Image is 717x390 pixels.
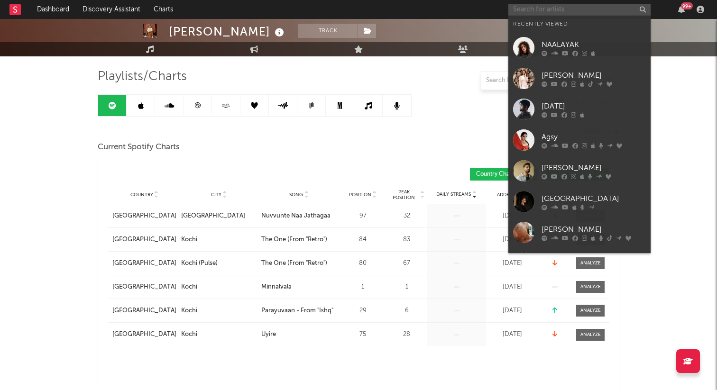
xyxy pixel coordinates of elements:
[261,211,337,221] a: Nuvvunte Naa Jathagaa
[542,224,646,235] div: [PERSON_NAME]
[470,168,538,181] button: Country Charts(1)
[542,100,646,112] div: [DATE]
[181,282,197,292] div: Kochi
[181,282,257,292] a: Kochi
[181,306,257,316] a: Kochi
[476,172,524,177] span: Country Charts ( 1 )
[542,193,646,204] div: [GEOGRAPHIC_DATA]
[681,2,693,9] div: 99 +
[130,192,153,198] span: Country
[508,248,651,279] a: [PERSON_NAME]
[341,330,384,339] div: 75
[181,211,245,221] div: [GEOGRAPHIC_DATA]
[112,330,176,339] a: [GEOGRAPHIC_DATA]
[211,192,221,198] span: City
[508,125,651,155] a: Agsy
[112,259,176,268] a: [GEOGRAPHIC_DATA]
[98,142,180,153] span: Current Spotify Charts
[678,6,685,13] button: 99+
[389,189,419,200] span: Peak Position
[389,211,424,221] div: 32
[542,70,646,81] div: [PERSON_NAME]
[436,191,471,198] span: Daily Streams
[508,63,651,94] a: [PERSON_NAME]
[261,282,337,292] a: Minnalvala
[513,18,646,30] div: Recently Viewed
[261,259,337,268] a: The One (From "Retro")
[349,192,371,198] span: Position
[112,306,176,316] a: [GEOGRAPHIC_DATA]
[488,211,536,221] div: [DATE]
[488,282,536,292] div: [DATE]
[341,282,384,292] div: 1
[261,306,337,316] a: Parayuvaan - From "Ishq"
[389,330,424,339] div: 28
[112,211,176,221] a: [GEOGRAPHIC_DATA]
[389,282,424,292] div: 1
[181,330,257,339] a: Kochi
[508,217,651,248] a: [PERSON_NAME]
[508,32,651,63] a: NAALAYAK
[508,94,651,125] a: [DATE]
[341,211,384,221] div: 97
[261,259,327,268] div: The One (From "Retro")
[261,330,337,339] a: Uyire
[181,235,197,245] div: Kochi
[181,306,197,316] div: Kochi
[261,235,337,245] a: The One (From "Retro")
[488,259,536,268] div: [DATE]
[542,162,646,173] div: [PERSON_NAME]
[488,330,536,339] div: [DATE]
[497,192,522,198] span: Added On
[181,211,257,221] a: [GEOGRAPHIC_DATA]
[389,235,424,245] div: 83
[341,235,384,245] div: 84
[298,24,358,38] button: Track
[488,306,536,316] div: [DATE]
[181,259,218,268] div: Kochi (Pulse)
[261,282,292,292] div: Minnalvala
[112,282,176,292] a: [GEOGRAPHIC_DATA]
[508,4,651,16] input: Search for artists
[488,235,536,245] div: [DATE]
[341,306,384,316] div: 29
[98,71,187,82] span: Playlists/Charts
[261,306,333,316] div: Parayuvaan - From "Ishq"
[508,186,651,217] a: [GEOGRAPHIC_DATA]
[261,235,327,245] div: The One (From "Retro")
[542,131,646,143] div: Agsy
[389,259,424,268] div: 67
[181,235,257,245] a: Kochi
[508,155,651,186] a: [PERSON_NAME]
[112,235,176,245] a: [GEOGRAPHIC_DATA]
[261,211,331,221] div: Nuvvunte Naa Jathagaa
[341,259,384,268] div: 80
[542,39,646,50] div: NAALAYAK
[181,259,257,268] a: Kochi (Pulse)
[289,192,303,198] span: Song
[169,24,286,39] div: [PERSON_NAME]
[181,330,197,339] div: Kochi
[481,71,599,90] input: Search Playlists/Charts
[389,306,424,316] div: 6
[261,330,276,339] div: Uyire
